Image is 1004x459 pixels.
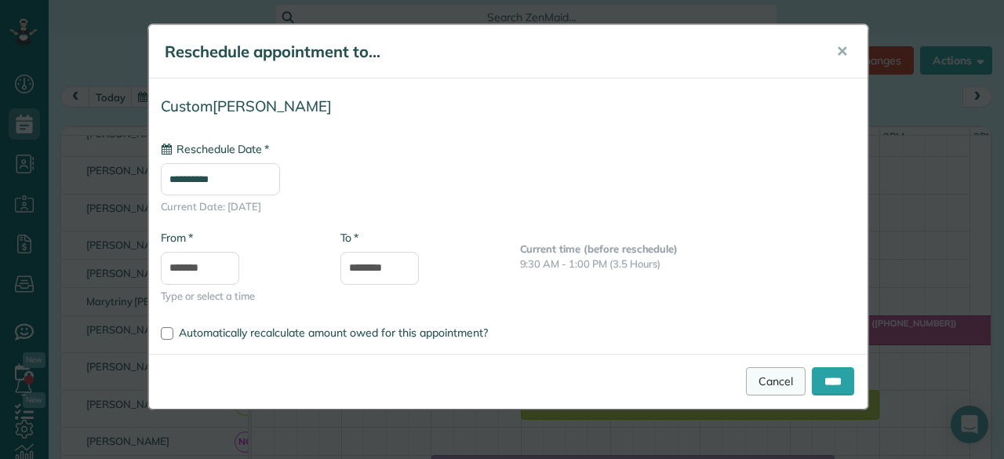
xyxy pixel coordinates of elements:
label: From [161,230,193,246]
span: ✕ [836,42,848,60]
b: Current time (before reschedule) [520,242,678,255]
label: Reschedule Date [161,141,269,157]
p: 9:30 AM - 1:00 PM (3.5 Hours) [520,257,856,271]
h4: Custom[PERSON_NAME] [161,98,856,115]
h5: Reschedule appointment to... [165,41,814,63]
span: Type or select a time [161,289,317,304]
a: Cancel [746,367,806,395]
span: Current Date: [DATE] [161,199,856,214]
label: To [340,230,358,246]
span: Automatically recalculate amount owed for this appointment? [179,326,488,340]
